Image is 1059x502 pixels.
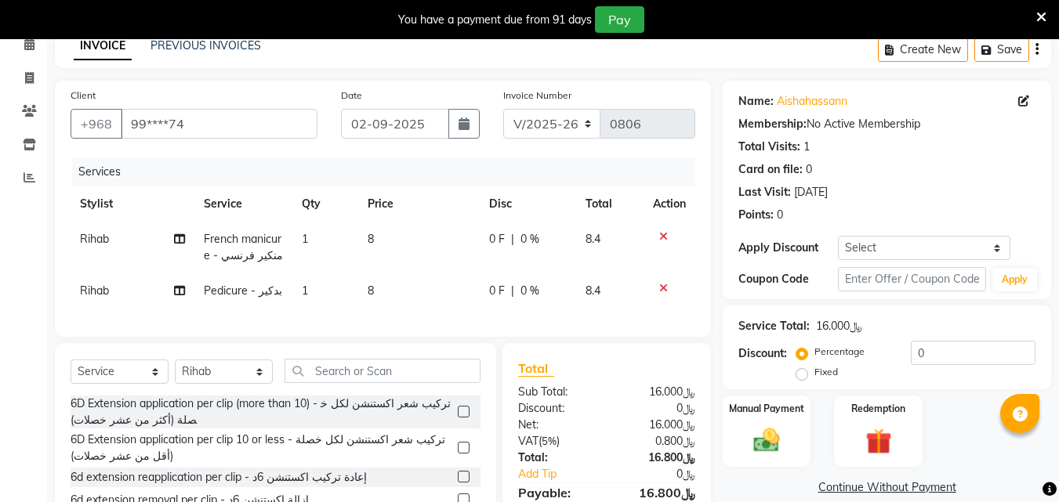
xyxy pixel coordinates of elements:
[489,231,505,247] span: 0 F
[71,109,122,139] button: +968
[777,207,783,223] div: 0
[607,450,707,466] div: ﷼16.800
[974,38,1029,62] button: Save
[607,384,707,400] div: ﷼16.000
[816,318,862,334] div: ﷼16.000
[738,271,837,287] div: Coupon Code
[586,232,600,246] span: 8.4
[738,318,810,334] div: Service Total:
[80,284,109,298] span: Rihab
[726,479,1048,496] a: Continue Without Payment
[595,6,644,33] button: Pay
[341,88,362,103] label: Date
[738,161,803,178] div: Card on file:
[518,434,539,448] span: VAT
[814,345,865,359] label: Percentage
[80,232,109,246] span: Rihab
[644,186,695,222] th: Action
[738,207,774,223] div: Points:
[368,284,374,298] span: 8
[858,425,900,457] img: _gift.svg
[520,283,539,299] span: 0 %
[506,384,607,400] div: Sub Total:
[520,231,539,247] span: 0 %
[738,139,800,155] div: Total Visits:
[72,157,707,186] div: Services
[777,93,847,110] a: Aishahassann
[368,232,374,246] span: 8
[71,432,452,464] div: 6D Extension application per clip 10 or less - تركيب شعر اكستنشن لكل خصلة (أقل من عشر خصلات)
[542,435,557,447] span: 5%
[586,284,600,298] span: 8.4
[607,433,707,450] div: ﷼0.800
[398,12,592,28] div: You have a payment due from 91 days
[503,88,571,103] label: Invoice Number
[285,359,481,383] input: Search or Scan
[511,283,514,299] span: |
[878,38,968,62] button: Create New
[506,483,607,502] div: Payable:
[607,417,707,433] div: ﷼16.000
[745,425,788,455] img: _cash.svg
[806,161,812,178] div: 0
[480,186,576,222] th: Disc
[794,184,828,200] div: [DATE]
[358,186,480,222] th: Price
[71,186,194,222] th: Stylist
[738,184,791,200] div: Last Visit:
[302,232,308,246] span: 1
[204,284,282,298] span: Pedicure - بدكير
[738,93,774,110] div: Name:
[506,433,607,450] div: ( )
[71,469,367,486] div: 6d extension reapplication per clip - إعادة تركيب اكستنشن 6د
[624,466,708,482] div: ﷼0
[489,283,505,299] span: 0 F
[814,365,838,379] label: Fixed
[511,231,514,247] span: |
[204,232,283,262] span: French manicure - منكير فرنسي
[518,360,554,377] span: Total
[838,267,986,291] input: Enter Offer / Coupon Code
[121,109,317,139] input: Search by Name/Mobile/Email/Code
[506,400,607,417] div: Discount:
[992,268,1037,291] button: Apply
[194,186,293,222] th: Service
[506,417,607,433] div: Net:
[71,395,452,428] div: 6D Extension application per clip (more than 10) - تركيب شعر اكستنشن لكل خصلة (أكثر من عشر خصلات)
[71,88,96,103] label: Client
[738,345,787,362] div: Discount:
[851,402,905,416] label: Redemption
[74,32,132,60] a: INVOICE
[803,139,810,155] div: 1
[729,402,804,416] label: Manual Payment
[151,38,261,52] a: PREVIOUS INVOICES
[302,284,308,298] span: 1
[607,483,707,502] div: ﷼16.800
[738,240,837,256] div: Apply Discount
[506,466,623,482] a: Add Tip
[576,186,644,222] th: Total
[738,116,807,132] div: Membership:
[506,450,607,466] div: Total:
[607,400,707,417] div: ﷼0
[738,116,1035,132] div: No Active Membership
[292,186,358,222] th: Qty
